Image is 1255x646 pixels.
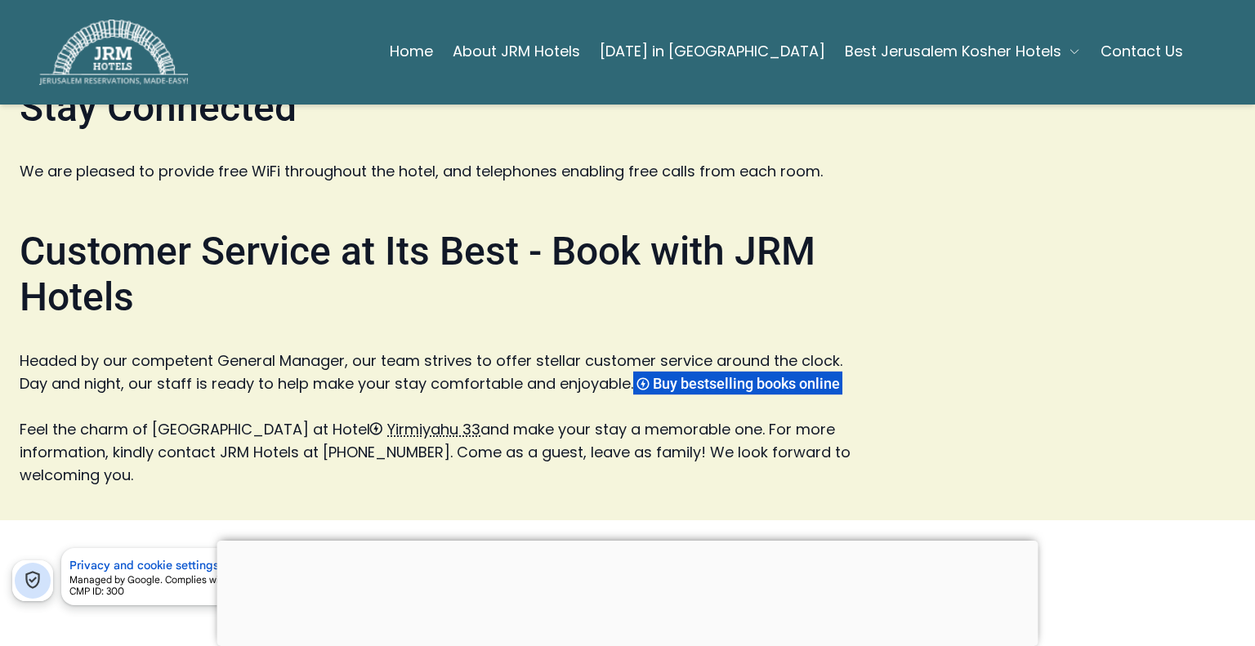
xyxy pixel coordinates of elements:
[39,20,188,85] img: JRM Hotels
[20,160,856,183] p: We are pleased to provide free WiFi throughout the hotel, and telephones enabling free calls from...
[370,419,480,439] a: Yirmiyahu 33
[633,371,842,395] div: Buy bestselling books online
[20,350,856,395] p: Headed by our competent General Manager, our team strives to offer stellar customer service aroun...
[600,35,825,68] a: [DATE] in [GEOGRAPHIC_DATA]
[845,35,1081,68] button: Best Jerusalem Kosher Hotels
[653,375,845,392] span: Buy bestselling books online
[390,35,433,68] a: Home
[845,40,1061,63] span: Best Jerusalem Kosher Hotels
[20,418,856,487] p: Feel the charm of [GEOGRAPHIC_DATA] at Hotel and make your stay a memorable one. For more informa...
[20,206,856,327] h2: Customer Service at Its Best - Book with JRM Hotels
[453,35,580,68] a: About JRM Hotels
[1101,35,1183,68] a: Contact Us
[217,541,1038,642] iframe: Advertisement
[387,419,480,439] span: Yirmiyahu 33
